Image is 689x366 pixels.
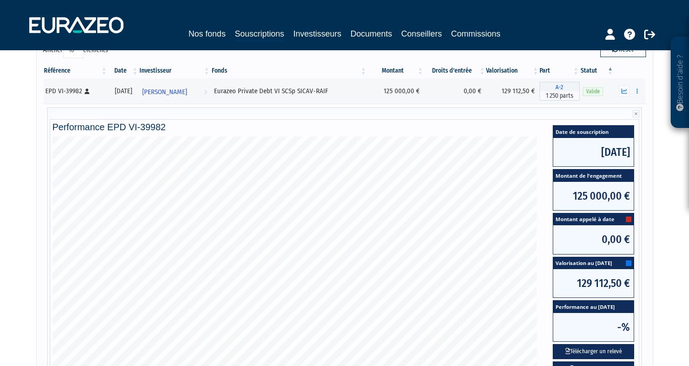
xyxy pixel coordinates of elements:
span: Montant de l'engagement [553,170,634,182]
span: 129 112,50 € [553,269,634,297]
a: Documents [351,27,392,40]
span: 1 250 parts [539,91,580,101]
th: Droits d'entrée: activer pour trier la colonne par ordre croissant [424,63,486,79]
span: [DATE] [553,138,634,166]
th: Part: activer pour trier la colonne par ordre croissant [539,63,580,79]
select: Afficheréléments [63,42,84,58]
a: Conseillers [401,27,442,40]
span: [PERSON_NAME] [143,84,187,101]
span: Montant appelé à date [553,213,634,226]
td: 129 112,50 € [486,79,539,104]
i: Voir l'investisseur [204,84,207,101]
th: Statut : activer pour trier la colonne par ordre d&eacute;croissant [580,63,614,79]
th: Fonds: activer pour trier la colonne par ordre croissant [211,63,368,79]
th: Valorisation: activer pour trier la colonne par ordre croissant [486,63,539,79]
div: Eurazeo Private Debt VI SCSp SICAV-RAIF [214,86,364,96]
span: 125 000,00 € [553,182,634,210]
i: [Français] Personne physique [85,89,90,94]
span: 0,00 € [553,225,634,254]
div: [DATE] [111,86,136,96]
span: Date de souscription [553,126,634,138]
th: Investisseur: activer pour trier la colonne par ordre croissant [139,63,211,79]
span: Valorisation au [DATE] [553,257,634,270]
a: Souscriptions [235,27,284,42]
span: Valide [583,87,603,96]
a: [PERSON_NAME] [139,82,211,101]
span: Performance au [DATE] [553,301,634,313]
h4: Performance EPD VI-39982 [53,122,637,132]
span: A-2 [539,82,580,91]
th: Montant: activer pour trier la colonne par ordre croissant [367,63,424,79]
th: Date: activer pour trier la colonne par ordre croissant [108,63,139,79]
a: Commissions [451,27,501,40]
button: Télécharger un relevé [553,344,634,359]
div: EPD VI-39982 [46,86,105,96]
label: Afficher éléments [43,42,108,58]
p: Besoin d'aide ? [675,42,685,124]
a: Investisseurs [293,27,341,40]
span: -% [553,313,634,341]
a: Nos fonds [188,27,225,40]
div: A-2 - Eurazeo Private Debt VI SCSp SICAV-RAIF [539,82,580,101]
td: 0,00 € [424,79,486,104]
th: Référence : activer pour trier la colonne par ordre croissant [43,63,108,79]
img: 1732889491-logotype_eurazeo_blanc_rvb.png [29,17,123,33]
td: 125 000,00 € [367,79,424,104]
